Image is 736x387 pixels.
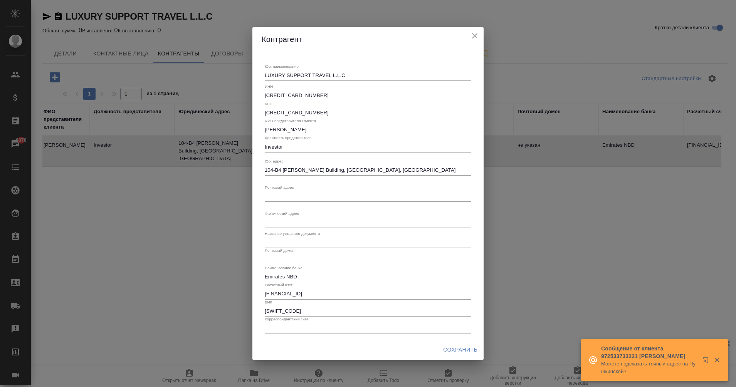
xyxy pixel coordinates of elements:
[265,249,294,253] label: Почтовый домен
[265,317,308,321] label: Корреспондентский счет
[265,159,283,163] label: Юр. адрес
[265,136,311,140] label: Должность представителя
[265,231,320,235] label: Название уставного документа
[601,345,697,360] p: Сообщение от клиента 972533733221 [PERSON_NAME]
[265,300,272,304] label: БИК
[265,102,272,106] label: КПП
[265,283,292,287] label: Расчетный счет
[265,119,316,122] label: ФИО представителя клиента
[709,357,725,364] button: Закрыть
[443,345,477,355] span: Сохранить
[265,167,471,173] textarea: 104-B4 [PERSON_NAME] Building, [GEOGRAPHIC_DATA], [GEOGRAPHIC_DATA]
[601,360,697,375] p: Можете подсказать точный адрес на Пушкинской?
[469,30,481,42] button: close
[265,211,299,215] label: Фактический адрес
[265,185,294,189] label: Почтовый адрес
[265,65,299,69] label: Юр. наименование
[265,72,471,78] textarea: LUXURY SUPPORT TRAVEL L.L.C
[265,85,273,89] label: ИНН
[698,352,716,371] button: Открыть в новой вкладке
[440,343,481,357] button: Сохранить
[265,266,302,270] label: Наименование банка
[262,35,302,44] span: Контрагент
